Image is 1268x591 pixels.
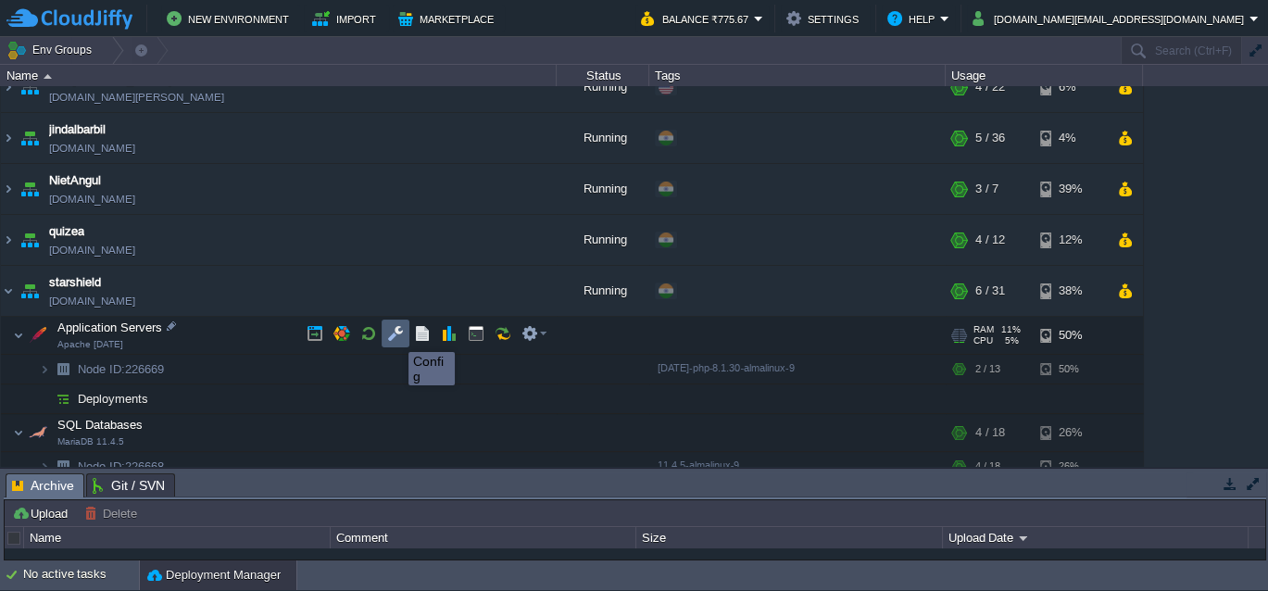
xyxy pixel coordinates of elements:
img: AMDAwAAAACH5BAEAAAAALAAAAAABAAEAAAICRAEAOw== [1,215,16,265]
a: [DOMAIN_NAME] [49,139,135,157]
a: jindalbarbil [49,120,106,139]
button: Settings [786,7,864,30]
div: 50% [1040,317,1100,354]
div: Usage [947,65,1142,86]
a: Node ID:226668 [76,459,167,474]
div: 26% [1040,414,1100,451]
img: AMDAwAAAACH5BAEAAAAALAAAAAABAAEAAAICRAEAOw== [50,384,76,413]
div: 4 / 12 [975,215,1005,265]
div: 39% [1040,164,1100,214]
a: Application ServersApache [DATE] [56,321,165,334]
a: starshield [49,273,101,292]
button: Help [887,7,940,30]
div: 4% [1040,113,1100,163]
span: Node ID: [78,362,125,376]
div: 2 / 13 [975,355,1000,384]
img: AMDAwAAAACH5BAEAAAAALAAAAAABAAEAAAICRAEAOw== [17,266,43,316]
a: Deployments [76,391,151,407]
span: 226668 [76,459,167,474]
div: 4 / 18 [975,452,1000,481]
div: 4 / 18 [975,414,1005,451]
div: Running [557,62,649,112]
div: Comment [332,527,635,548]
img: AMDAwAAAACH5BAEAAAAALAAAAAABAAEAAAICRAEAOw== [1,62,16,112]
img: AMDAwAAAACH5BAEAAAAALAAAAAABAAEAAAICRAEAOw== [44,74,52,79]
img: AMDAwAAAACH5BAEAAAAALAAAAAABAAEAAAICRAEAOw== [17,113,43,163]
span: Application Servers [56,320,165,335]
button: Upload [12,505,73,522]
div: 38% [1040,266,1100,316]
span: RAM [973,324,994,335]
img: AMDAwAAAACH5BAEAAAAALAAAAAABAAEAAAICRAEAOw== [50,452,76,481]
span: 5% [1000,335,1019,346]
span: 11% [1001,324,1021,335]
span: Apache [DATE] [57,339,123,350]
div: 50% [1040,355,1100,384]
img: AMDAwAAAACH5BAEAAAAALAAAAAABAAEAAAICRAEAOw== [1,266,16,316]
button: Balance ₹775.67 [641,7,754,30]
img: AMDAwAAAACH5BAEAAAAALAAAAAABAAEAAAICRAEAOw== [17,62,43,112]
span: Git / SVN [93,474,165,497]
img: AMDAwAAAACH5BAEAAAAALAAAAAABAAEAAAICRAEAOw== [1,113,16,163]
div: No active tasks [23,560,139,590]
div: Running [557,113,649,163]
button: Marketplace [398,7,499,30]
div: 6% [1040,62,1100,112]
div: 5 / 36 [975,113,1005,163]
a: quizea [49,222,84,241]
button: New Environment [167,7,295,30]
span: MariaDB 11.4.5 [57,436,124,447]
div: 26% [1040,452,1100,481]
div: Status [558,65,648,86]
img: AMDAwAAAACH5BAEAAAAALAAAAAABAAEAAAICRAEAOw== [13,414,24,451]
img: CloudJiffy [6,7,132,31]
button: Delete [84,505,143,522]
a: [DOMAIN_NAME] [49,292,135,310]
span: 226669 [76,361,167,377]
div: 4 / 22 [975,62,1005,112]
a: [DOMAIN_NAME] [49,241,135,259]
img: AMDAwAAAACH5BAEAAAAALAAAAAABAAEAAAICRAEAOw== [25,414,51,451]
div: Running [557,215,649,265]
a: [DOMAIN_NAME][PERSON_NAME] [49,88,224,107]
img: AMDAwAAAACH5BAEAAAAALAAAAAABAAEAAAICRAEAOw== [13,317,24,354]
div: Name [25,527,329,548]
div: Running [557,164,649,214]
img: AMDAwAAAACH5BAEAAAAALAAAAAABAAEAAAICRAEAOw== [17,215,43,265]
div: Config [413,354,450,384]
button: [DOMAIN_NAME][EMAIL_ADDRESS][DOMAIN_NAME] [973,7,1249,30]
span: [DATE]-php-8.1.30-almalinux-9 [658,362,795,373]
span: Archive [12,474,74,497]
div: 12% [1040,215,1100,265]
div: Upload Date [944,527,1249,548]
img: AMDAwAAAACH5BAEAAAAALAAAAAABAAEAAAICRAEAOw== [17,164,43,214]
div: 6 / 31 [975,266,1005,316]
button: Deployment Manager [147,566,281,585]
div: Name [2,65,556,86]
img: AMDAwAAAACH5BAEAAAAALAAAAAABAAEAAAICRAEAOw== [39,384,50,413]
button: Import [312,7,382,30]
span: 11.4.5-almalinux-9 [658,459,739,471]
span: CPU [973,335,993,346]
div: 3 / 7 [975,164,998,214]
a: [DOMAIN_NAME] [49,190,135,208]
img: AMDAwAAAACH5BAEAAAAALAAAAAABAAEAAAICRAEAOw== [25,317,51,354]
div: Running [557,266,649,316]
button: Env Groups [6,37,98,63]
div: Size [637,527,941,548]
a: Node ID:226669 [76,361,167,377]
span: SQL Databases [56,417,145,433]
img: AMDAwAAAACH5BAEAAAAALAAAAAABAAEAAAICRAEAOw== [50,355,76,384]
img: AMDAwAAAACH5BAEAAAAALAAAAAABAAEAAAICRAEAOw== [39,355,50,384]
img: AMDAwAAAACH5BAEAAAAALAAAAAABAAEAAAICRAEAOw== [1,164,16,214]
img: AMDAwAAAACH5BAEAAAAALAAAAAABAAEAAAICRAEAOw== [39,452,50,481]
div: Tags [650,65,945,86]
a: SQL DatabasesMariaDB 11.4.5 [56,418,145,432]
span: Node ID: [78,459,125,473]
a: NietAngul [49,171,101,190]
